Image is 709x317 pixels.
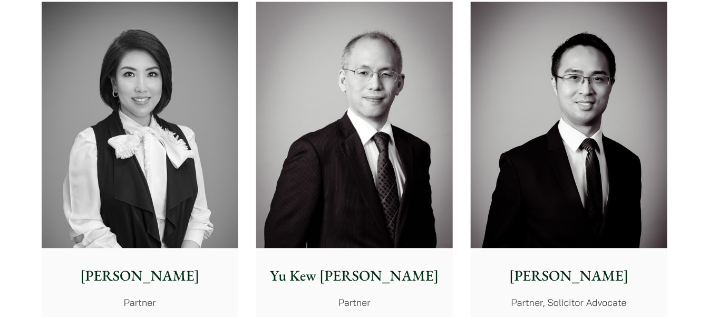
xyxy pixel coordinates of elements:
[265,265,444,287] p: Yu Kew [PERSON_NAME]
[265,295,444,310] p: Partner
[50,265,230,287] p: [PERSON_NAME]
[479,265,659,287] p: [PERSON_NAME]
[479,295,659,310] p: Partner, Solicitor Advocate
[50,295,230,310] p: Partner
